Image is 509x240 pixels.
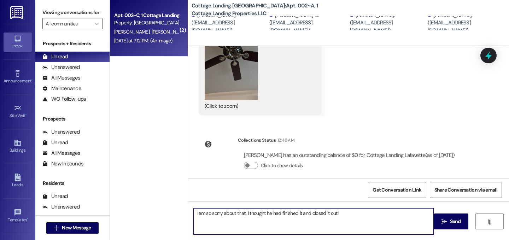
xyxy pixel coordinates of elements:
div: [PERSON_NAME]. ([EMAIL_ADDRESS][DOMAIN_NAME]) [350,12,426,34]
div: [PERSON_NAME] has an outstanding balance of $0 for Cottage Landing Lafayette (as of [DATE]) [244,152,455,159]
div: Residents [35,180,110,187]
a: Inbox [4,33,32,52]
div: (Click to zoom) [205,103,310,110]
button: Zoom image [205,29,258,100]
div: All Messages [42,74,80,82]
label: Viewing conversations for [42,7,103,18]
div: Unread [42,139,68,146]
button: Share Conversation via email [430,182,502,198]
div: Unread [42,53,68,60]
span: • [25,112,27,117]
div: WO Follow-ups [42,95,86,103]
span: New Message [62,224,91,232]
div: [DATE] at 7:12 PM: (An Image) [114,37,172,44]
i:  [95,21,99,27]
div: 12:48 AM [276,136,294,144]
div: [PERSON_NAME] Iii. ([EMAIL_ADDRESS][DOMAIN_NAME]) [269,12,348,34]
div: Unanswered [42,64,80,71]
div: Maintenance [42,85,81,92]
div: Collections Status [238,136,276,144]
div: Property: [GEOGRAPHIC_DATA] [GEOGRAPHIC_DATA] [114,19,180,27]
a: Templates • [4,206,32,226]
i:  [441,219,447,224]
span: • [31,77,33,82]
a: Buildings [4,137,32,156]
button: Send [434,213,468,229]
div: Unanswered [42,128,80,136]
div: New Inbounds [42,160,83,168]
span: Share Conversation via email [434,186,497,194]
span: [PERSON_NAME] [114,29,152,35]
label: Click to show details [261,162,303,169]
i:  [487,219,492,224]
div: Unanswered [42,203,80,211]
div: Apt. 002~C, 1 Cottage Landing Properties LLC [114,12,180,19]
div: [PERSON_NAME]. ([EMAIL_ADDRESS][DOMAIN_NAME]) [192,12,268,34]
textarea: I am so sorry about that, I thought he had finished it and closed it out [194,208,434,235]
input: All communities [46,18,91,29]
img: ResiDesk Logo [10,6,25,19]
a: Site Visit • [4,102,32,121]
span: [PERSON_NAME] [151,29,189,35]
b: Cottage Landing [GEOGRAPHIC_DATA]: Apt. 002~A, 1 Cottage Landing Properties LLC [192,2,333,17]
i:  [54,225,59,231]
span: Get Conversation Link [373,186,421,194]
div: [PERSON_NAME]. ([EMAIL_ADDRESS][DOMAIN_NAME]) [428,12,504,34]
div: Unread [42,193,68,200]
button: Get Conversation Link [368,182,426,198]
div: Prospects [35,115,110,123]
div: All Messages [42,150,80,157]
span: • [27,216,28,221]
span: Send [450,218,461,225]
a: Leads [4,171,32,191]
button: New Message [46,222,99,234]
div: Prospects + Residents [35,40,110,47]
div: All Messages [42,214,80,221]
